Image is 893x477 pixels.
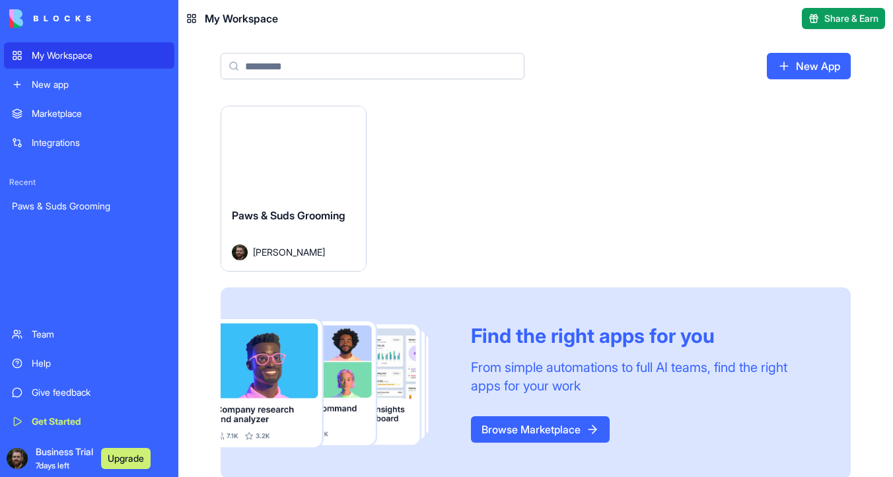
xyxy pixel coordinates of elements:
[12,200,166,213] div: Paws & Suds Grooming
[4,321,174,348] a: Team
[4,379,174,406] a: Give feedback
[4,177,174,188] span: Recent
[232,244,248,260] img: Avatar
[232,209,345,222] span: Paws & Suds Grooming
[9,9,91,28] img: logo
[767,53,851,79] a: New App
[32,78,166,91] div: New app
[7,448,28,469] img: ACg8ocLQEBnN-yIOYyvelH5JiDLei_s2Ds0HU-tnxs4bskvQW5fkAVQ=s96-c
[4,350,174,377] a: Help
[4,129,174,156] a: Integrations
[32,415,166,428] div: Get Started
[221,319,450,448] img: Frame_181_egmpey.png
[32,107,166,120] div: Marketplace
[101,448,151,469] button: Upgrade
[4,42,174,69] a: My Workspace
[205,11,278,26] span: My Workspace
[32,328,166,341] div: Team
[32,136,166,149] div: Integrations
[471,358,819,395] div: From simple automations to full AI teams, find the right apps for your work
[4,193,174,219] a: Paws & Suds Grooming
[824,12,878,25] span: Share & Earn
[4,408,174,435] a: Get Started
[36,460,69,470] span: 7 days left
[32,386,166,399] div: Give feedback
[32,49,166,62] div: My Workspace
[253,245,325,259] span: [PERSON_NAME]
[802,8,885,29] button: Share & Earn
[4,71,174,98] a: New app
[471,324,819,348] div: Find the right apps for you
[4,100,174,127] a: Marketplace
[36,445,93,472] span: Business Trial
[32,357,166,370] div: Help
[221,106,367,272] a: Paws & Suds GroomingAvatar[PERSON_NAME]
[471,416,610,443] a: Browse Marketplace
